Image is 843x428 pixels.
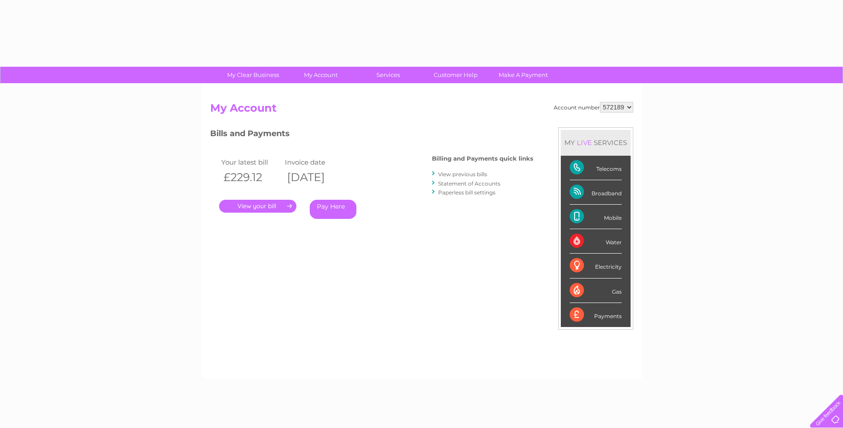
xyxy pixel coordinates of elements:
h2: My Account [210,102,633,119]
div: Mobile [570,205,622,229]
td: Invoice date [283,156,347,168]
a: View previous bills [438,171,487,178]
a: . [219,200,296,213]
div: Electricity [570,254,622,278]
div: MY SERVICES [561,130,631,155]
div: Telecoms [570,156,622,180]
div: Gas [570,279,622,303]
a: My Account [284,67,357,83]
a: Paperless bill settings [438,189,495,196]
a: Statement of Accounts [438,180,500,187]
a: Pay Here [310,200,356,219]
th: £229.12 [219,168,283,186]
td: Your latest bill [219,156,283,168]
div: Water [570,229,622,254]
a: Make A Payment [487,67,560,83]
th: [DATE] [283,168,347,186]
div: Broadband [570,180,622,205]
div: Account number [554,102,633,113]
div: Payments [570,303,622,327]
a: Services [352,67,425,83]
a: Customer Help [419,67,492,83]
div: LIVE [575,138,594,147]
h3: Bills and Payments [210,127,533,143]
a: My Clear Business [216,67,290,83]
h4: Billing and Payments quick links [432,155,533,162]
